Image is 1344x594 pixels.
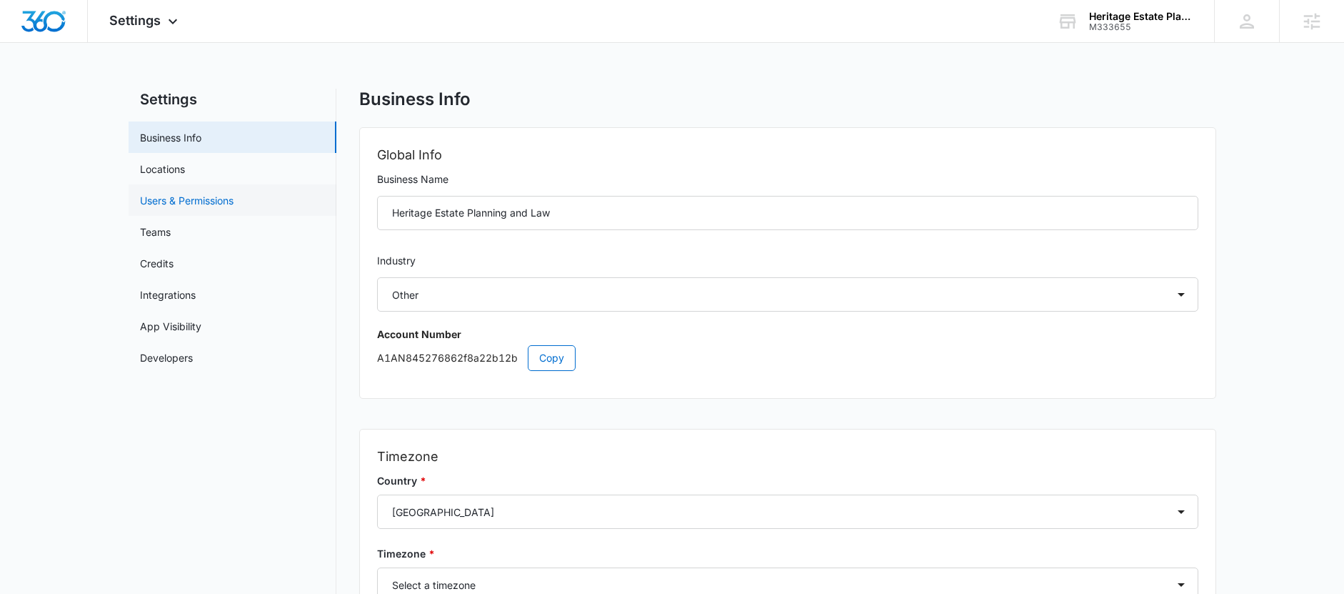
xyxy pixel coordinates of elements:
[377,145,1198,165] h2: Global Info
[23,37,34,49] img: website_grey.svg
[142,83,154,94] img: tab_keywords_by_traffic_grey.svg
[140,130,201,145] a: Business Info
[377,328,461,340] strong: Account Number
[140,256,174,271] a: Credits
[1089,11,1193,22] div: account name
[377,253,1198,269] label: Industry
[140,319,201,334] a: App Visibility
[377,473,1198,489] label: Country
[39,83,50,94] img: tab_domain_overview_orange.svg
[140,193,234,208] a: Users & Permissions
[109,13,161,28] span: Settings
[539,350,564,366] span: Copy
[129,89,336,110] h2: Settings
[140,287,196,302] a: Integrations
[23,23,34,34] img: logo_orange.svg
[377,172,1198,187] label: Business Name
[140,224,171,239] a: Teams
[37,37,157,49] div: Domain: [DOMAIN_NAME]
[359,89,471,110] h1: Business Info
[40,23,70,34] div: v 4.0.25
[54,84,128,94] div: Domain Overview
[528,345,576,371] button: Copy
[377,345,1198,371] p: A1AN845276862f8a22b12b
[1089,22,1193,32] div: account id
[377,447,1198,467] h2: Timezone
[377,546,1198,562] label: Timezone
[140,162,185,177] a: Locations
[158,84,241,94] div: Keywords by Traffic
[140,350,193,365] a: Developers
